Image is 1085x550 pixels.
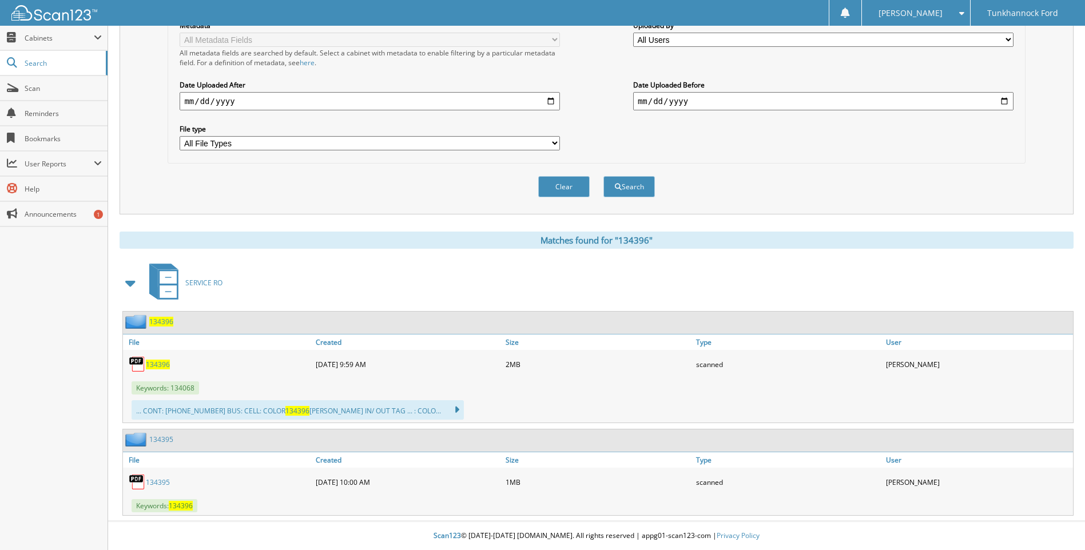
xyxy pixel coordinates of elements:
[169,501,193,511] span: 134396
[285,406,309,416] span: 134396
[94,210,103,219] div: 1
[129,356,146,373] img: PDF.png
[132,381,199,394] span: Keywords: 134068
[146,477,170,487] a: 134395
[503,471,693,493] div: 1MB
[693,334,883,350] a: Type
[633,92,1014,110] input: end
[180,48,560,67] div: All metadata fields are searched by default. Select a cabinet with metadata to enable filtering b...
[693,471,883,493] div: scanned
[25,33,94,43] span: Cabinets
[603,176,655,197] button: Search
[142,260,222,305] a: SERVICE RO
[25,109,102,118] span: Reminders
[123,452,313,468] a: File
[132,400,464,420] div: ... CONT: [PHONE_NUMBER] BUS: CELL: COLOR [PERSON_NAME] IN/ OUT TAG ... : COLO...
[883,452,1073,468] a: User
[717,531,760,540] a: Privacy Policy
[879,10,943,17] span: [PERSON_NAME]
[503,353,693,376] div: 2MB
[434,531,461,540] span: Scan123
[125,314,149,329] img: folder2.png
[313,452,503,468] a: Created
[129,473,146,491] img: PDF.png
[25,209,102,219] span: Announcements
[180,80,560,90] label: Date Uploaded After
[503,452,693,468] a: Size
[25,58,100,68] span: Search
[120,232,1074,249] div: Matches found for "134396"
[313,353,503,376] div: [DATE] 9:59 AM
[987,10,1058,17] span: Tunkhannock Ford
[132,499,197,512] span: Keywords:
[883,334,1073,350] a: User
[25,159,94,169] span: User Reports
[108,522,1085,550] div: © [DATE]-[DATE] [DOMAIN_NAME]. All rights reserved | appg01-scan123-com |
[25,83,102,93] span: Scan
[25,184,102,194] span: Help
[693,353,883,376] div: scanned
[180,124,560,134] label: File type
[1028,495,1085,550] iframe: Chat Widget
[693,452,883,468] a: Type
[313,471,503,493] div: [DATE] 10:00 AM
[25,134,102,144] span: Bookmarks
[11,5,97,21] img: scan123-logo-white.svg
[883,471,1073,493] div: [PERSON_NAME]
[538,176,590,197] button: Clear
[123,334,313,350] a: File
[633,80,1014,90] label: Date Uploaded Before
[300,58,315,67] a: here
[149,317,173,326] a: 134396
[180,92,560,110] input: start
[125,432,149,447] img: folder2.png
[185,278,222,288] span: SERVICE RO
[146,360,170,369] a: 134396
[313,334,503,350] a: Created
[503,334,693,350] a: Size
[149,435,173,444] a: 134395
[883,353,1073,376] div: [PERSON_NAME]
